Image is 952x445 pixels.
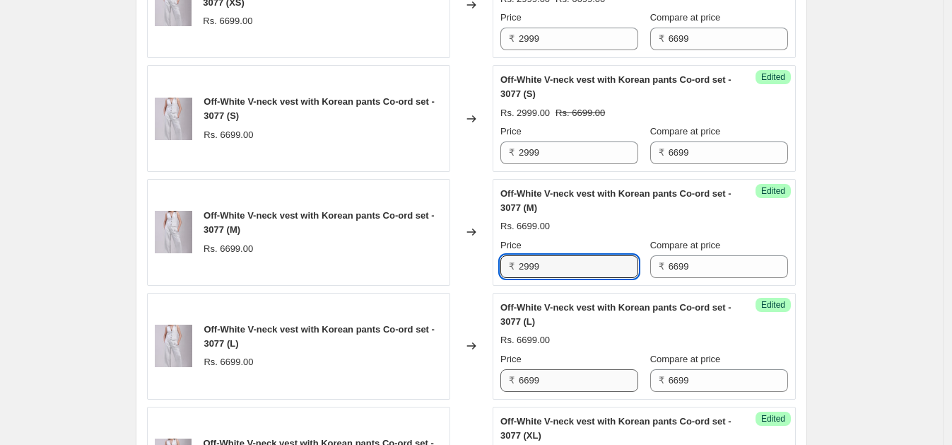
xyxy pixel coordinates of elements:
[509,33,515,44] span: ₹
[155,211,192,253] img: 033A2307_63be09ec-5b84-4d6d-96ec-ad0e5a13b136_80x.jpg
[155,325,192,367] img: 033A2307_63be09ec-5b84-4d6d-96ec-ad0e5a13b136_80x.jpg
[500,12,522,23] span: Price
[204,355,253,369] div: Rs. 6699.00
[500,74,731,99] span: Off-White V-neck vest with Korean pants Co-ord set - 3077 (S)
[204,210,434,235] span: Off-White V-neck vest with Korean pants Co-ord set - 3077 (M)
[659,147,664,158] span: ₹
[500,416,731,441] span: Off-White V-neck vest with Korean pants Co-ord set - 3077 (XL)
[204,128,253,142] div: Rs. 6699.00
[659,33,664,44] span: ₹
[650,126,721,137] span: Compare at price
[761,71,785,83] span: Edited
[500,302,731,327] span: Off-White V-neck vest with Korean pants Co-ord set - 3077 (L)
[500,188,731,213] span: Off-White V-neck vest with Korean pants Co-ord set - 3077 (M)
[509,375,515,386] span: ₹
[500,219,550,233] div: Rs. 6699.00
[500,240,522,250] span: Price
[500,333,550,347] div: Rs. 6699.00
[509,261,515,272] span: ₹
[761,185,785,197] span: Edited
[556,106,605,120] strike: Rs. 6699.00
[204,324,434,349] span: Off-White V-neck vest with Korean pants Co-ord set - 3077 (L)
[204,96,434,121] span: Off-White V-neck vest with Korean pants Co-ord set - 3077 (S)
[659,261,664,272] span: ₹
[204,242,253,256] div: Rs. 6699.00
[650,354,721,364] span: Compare at price
[761,299,785,311] span: Edited
[650,12,721,23] span: Compare at price
[500,354,522,364] span: Price
[659,375,664,386] span: ₹
[500,126,522,137] span: Price
[500,106,550,120] div: Rs. 2999.00
[203,14,252,28] div: Rs. 6699.00
[650,240,721,250] span: Compare at price
[155,98,192,140] img: 033A2307_63be09ec-5b84-4d6d-96ec-ad0e5a13b136_80x.jpg
[509,147,515,158] span: ₹
[761,413,785,424] span: Edited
